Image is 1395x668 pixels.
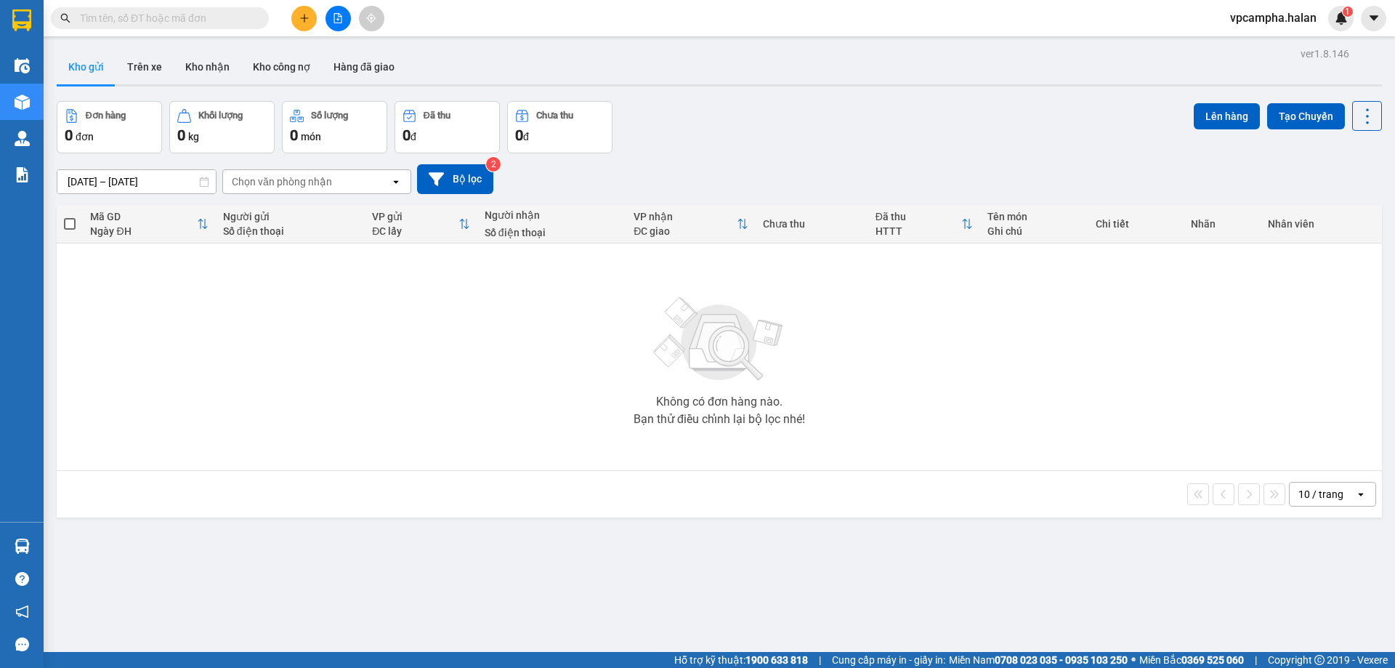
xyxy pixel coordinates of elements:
[1345,7,1350,17] span: 1
[876,211,962,222] div: Đã thu
[1343,7,1353,17] sup: 1
[372,225,458,237] div: ĐC lấy
[169,101,275,153] button: Khối lượng0kg
[15,539,30,554] img: warehouse-icon
[198,110,243,121] div: Khối lượng
[417,164,493,194] button: Bộ lọc
[1255,652,1257,668] span: |
[15,637,29,651] span: message
[819,652,821,668] span: |
[223,211,357,222] div: Người gửi
[403,126,411,144] span: 0
[116,49,174,84] button: Trên xe
[1314,655,1325,665] span: copyright
[282,101,387,153] button: Số lượng0món
[485,209,619,221] div: Người nhận
[634,414,805,425] div: Bạn thử điều chỉnh lại bộ lọc nhé!
[83,205,215,244] th: Toggle SortBy
[365,205,477,244] th: Toggle SortBy
[1335,12,1348,25] img: icon-new-feature
[188,131,199,142] span: kg
[311,110,348,121] div: Số lượng
[76,131,94,142] span: đơn
[372,211,458,222] div: VP gửi
[411,131,416,142] span: đ
[366,13,376,23] span: aim
[987,211,1080,222] div: Tên món
[15,58,30,73] img: warehouse-icon
[1301,46,1349,62] div: ver 1.8.146
[1191,218,1254,230] div: Nhãn
[1367,12,1380,25] span: caret-down
[949,652,1128,668] span: Miền Nam
[1355,488,1367,500] svg: open
[1131,657,1136,663] span: ⚪️
[1096,218,1176,230] div: Chi tiết
[536,110,573,121] div: Chưa thu
[1194,103,1260,129] button: Lên hàng
[60,13,70,23] span: search
[301,131,321,142] span: món
[90,211,196,222] div: Mã GD
[1267,103,1345,129] button: Tạo Chuyến
[177,126,185,144] span: 0
[486,157,501,172] sup: 2
[507,101,612,153] button: Chưa thu0đ
[1268,218,1374,230] div: Nhân viên
[656,396,783,408] div: Không có đơn hàng nào.
[1218,9,1328,27] span: vpcampha.halan
[1139,652,1244,668] span: Miền Bắc
[424,110,450,121] div: Đã thu
[359,6,384,31] button: aim
[241,49,322,84] button: Kho công nợ
[12,9,31,31] img: logo-vxr
[80,10,251,26] input: Tìm tên, số ĐT hoặc mã đơn
[57,101,162,153] button: Đơn hàng0đơn
[634,211,737,222] div: VP nhận
[515,126,523,144] span: 0
[1361,6,1386,31] button: caret-down
[15,131,30,146] img: warehouse-icon
[333,13,343,23] span: file-add
[995,654,1128,666] strong: 0708 023 035 - 0935 103 250
[90,225,196,237] div: Ngày ĐH
[868,205,981,244] th: Toggle SortBy
[763,218,860,230] div: Chưa thu
[57,49,116,84] button: Kho gửi
[876,225,962,237] div: HTTT
[325,6,351,31] button: file-add
[832,652,945,668] span: Cung cấp máy in - giấy in:
[674,652,808,668] span: Hỗ trợ kỹ thuật:
[15,572,29,586] span: question-circle
[485,227,619,238] div: Số điện thoại
[15,605,29,619] span: notification
[15,167,30,182] img: solution-icon
[299,13,310,23] span: plus
[65,126,73,144] span: 0
[390,176,402,188] svg: open
[223,225,357,237] div: Số điện thoại
[395,101,500,153] button: Đã thu0đ
[647,289,792,390] img: svg+xml;base64,PHN2ZyBjbGFzcz0ibGlzdC1wbHVnX19zdmciIHhtbG5zPSJodHRwOi8vd3d3LnczLm9yZy8yMDAwL3N2Zy...
[987,225,1080,237] div: Ghi chú
[1181,654,1244,666] strong: 0369 525 060
[290,126,298,144] span: 0
[291,6,317,31] button: plus
[322,49,406,84] button: Hàng đã giao
[232,174,332,189] div: Chọn văn phòng nhận
[634,225,737,237] div: ĐC giao
[1298,487,1343,502] div: 10 / trang
[523,131,529,142] span: đ
[57,170,216,193] input: Select a date range.
[86,110,126,121] div: Đơn hàng
[15,94,30,110] img: warehouse-icon
[745,654,808,666] strong: 1900 633 818
[626,205,756,244] th: Toggle SortBy
[174,49,241,84] button: Kho nhận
